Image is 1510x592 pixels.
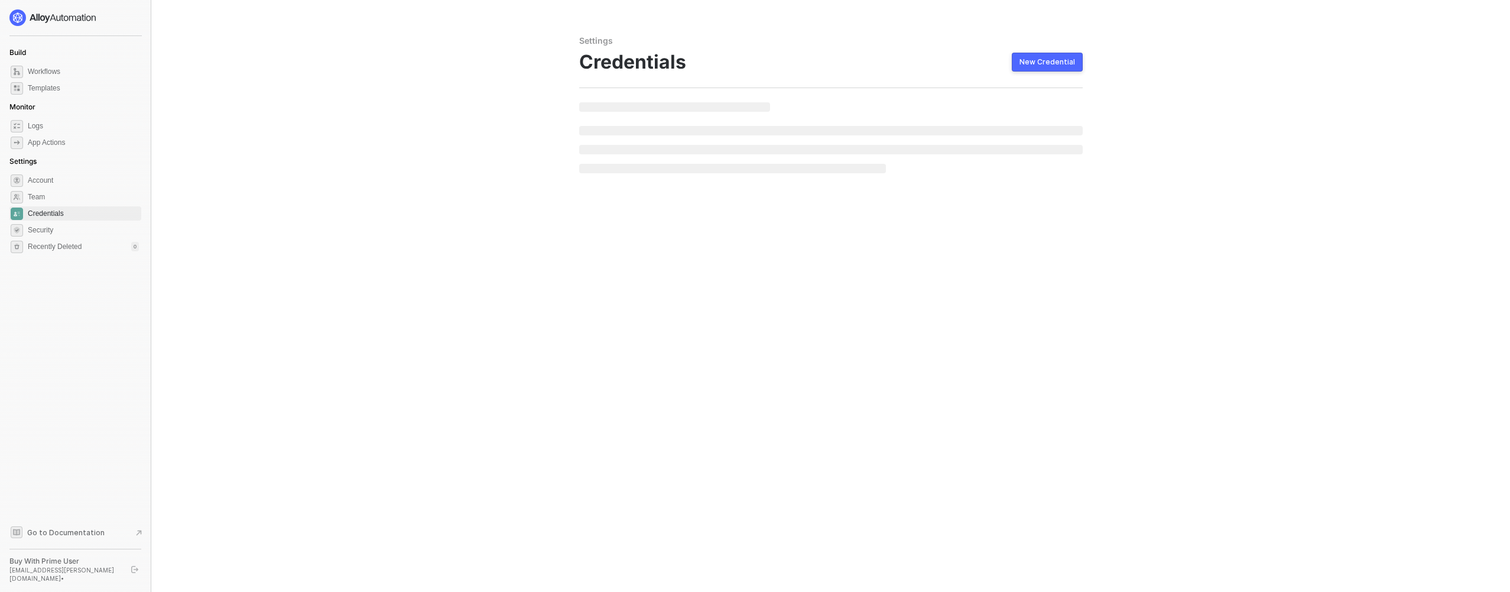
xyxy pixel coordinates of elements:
[1019,57,1075,67] div: New Credential
[28,64,139,79] span: Workflows
[28,81,139,95] span: Templates
[11,120,23,132] span: icon-logs
[11,191,23,203] span: team
[9,48,26,57] span: Build
[9,9,97,26] img: logo
[9,525,142,539] a: Knowledge Base
[9,157,37,166] span: Settings
[28,138,65,148] div: App Actions
[579,35,1083,46] div: Settings
[28,190,139,204] span: Team
[11,526,22,538] span: documentation
[1012,53,1083,72] button: New Credential
[11,66,23,78] span: dashboard
[9,102,35,111] span: Monitor
[11,82,23,95] span: marketplace
[28,119,139,133] span: Logs
[9,9,141,26] a: logo
[131,566,138,573] span: logout
[28,223,139,237] span: Security
[11,241,23,253] span: settings
[11,174,23,187] span: settings
[9,566,121,583] div: [EMAIL_ADDRESS][PERSON_NAME][DOMAIN_NAME] •
[28,173,139,187] span: Account
[11,137,23,149] span: icon-app-actions
[11,208,23,220] span: credentials
[11,224,23,237] span: security
[28,206,139,221] span: Credentials
[28,242,82,252] span: Recently Deleted
[131,242,139,251] div: 0
[27,528,105,538] span: Go to Documentation
[133,527,145,539] span: document-arrow
[579,51,686,73] span: Credentials
[9,557,121,566] div: Buy With Prime User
